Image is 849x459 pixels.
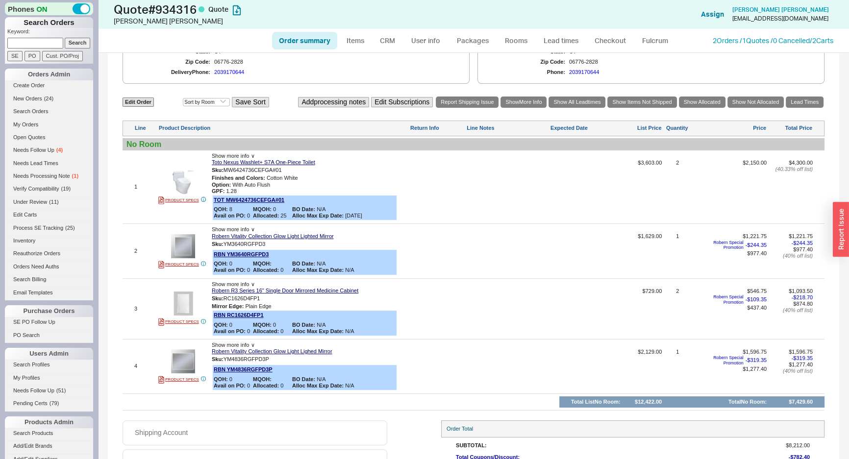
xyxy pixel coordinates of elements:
[214,251,269,257] a: RBN YM3640RGFPD3
[134,306,156,312] div: 3
[676,288,679,337] div: 2
[44,96,54,101] span: ( 24 )
[212,226,254,232] span: Show more info ∨
[666,125,688,131] div: Quantity
[25,51,40,61] input: PO
[5,348,93,360] div: Users Admin
[5,248,93,259] a: Reauthorize Orders
[214,261,228,266] b: QOH:
[5,145,93,155] a: Needs Follow Up(4)
[214,328,246,334] b: Avail on PO:
[693,125,766,131] div: Price
[5,330,93,340] a: PO Search
[137,69,210,75] div: Delivery Phone:
[253,322,272,328] b: MQOH:
[5,120,93,130] a: My Orders
[339,32,371,49] a: Items
[292,328,344,334] b: Alloc Max Exp Date:
[214,376,228,382] b: QOH:
[701,9,724,19] button: Assign
[5,210,93,220] a: Edit Carts
[212,356,224,362] span: Sku:
[212,167,224,173] span: Sku:
[789,399,813,405] div: $7,429.60
[253,261,272,266] b: MQOH:
[789,288,813,294] span: $1,093.50
[713,36,810,45] a: 2Orders /1Quotes /0 Cancelled
[769,253,813,259] div: ( 40 % off list)
[49,199,59,205] span: ( 11 )
[50,400,59,406] span: ( 79 )
[214,206,228,212] b: QOH:
[569,69,599,75] div: 2039170644
[292,261,315,266] b: BO Date:
[5,94,93,104] a: New Orders(24)
[224,167,282,173] span: MW6424736CEFGA#01
[5,262,93,272] a: Orders Need Auths
[13,387,54,393] span: Needs Follow Up
[621,125,661,131] div: List Price
[137,59,210,65] div: Zip Code:
[621,349,662,391] span: $2,129.00
[224,241,266,246] span: YM3640RGFPD3
[727,97,784,108] a: Show Not Allocated
[292,376,351,383] span: N/A
[371,97,433,107] button: Edit Subscriptions
[212,342,254,348] span: Show more info ∨
[65,225,75,231] span: ( 25 )
[621,160,662,221] span: $3,603.00
[253,206,272,212] b: MQOH:
[171,234,195,258] img: Vitality_YM3640RGFPD3_diovo5
[214,366,273,372] a: RBN YM4836RGFPD3P
[171,170,195,194] img: MW6424736CUFG_01_ctug3g
[607,97,676,108] a: Show Items Not Shipped
[272,32,337,49] a: Order summary
[126,140,821,149] div: No Room
[214,206,253,213] span: 8
[467,125,549,131] div: Line Notes
[214,197,284,203] a: TOT MW6424736CEFGA#01
[292,383,354,389] span: N/A
[410,125,465,131] div: Return Info
[292,267,354,273] span: N/A
[769,368,813,374] div: ( 40 % off list)
[214,322,228,328] b: QOH:
[224,356,269,362] span: YM4836RGFPD3P
[5,441,93,451] a: Add/Edit Brands
[792,355,813,362] span: - $319.35
[214,59,455,65] div: 06776-2828
[373,32,402,49] a: CRM
[768,125,812,131] div: Total Price
[214,383,246,388] b: Avail on PO:
[569,59,810,65] div: 06776-2828
[214,267,253,273] span: 0
[253,267,279,273] b: Allocated:
[292,267,344,273] b: Alloc Max Exp Date:
[5,223,93,233] a: Process SE Tracking(25)
[5,305,93,317] div: Purchase Orders
[789,160,813,166] span: $4,300.00
[536,32,586,49] a: Lead times
[292,213,362,219] span: [DATE]
[212,188,408,194] div: 1.28
[212,182,231,188] span: Option :
[158,196,199,204] a: PRODUCT SPECS
[292,383,344,388] b: Alloc Max Exp Date:
[134,363,156,369] div: 4
[492,69,565,75] div: Phone:
[212,175,265,181] span: Finishes and Colors :
[253,383,292,389] span: 0
[212,153,254,159] span: Show more info ∨
[214,267,246,273] b: Avail on PO:
[292,322,315,328] b: BO Date:
[404,32,448,49] a: User info
[135,125,157,131] div: Line
[214,261,253,267] span: 0
[5,428,93,438] a: Search Products
[114,2,427,16] h1: Quote # 934316
[13,173,70,179] span: Needs Processing Note
[635,32,675,49] a: Fulcrum
[746,357,767,363] span: - $319.35
[456,442,766,449] div: SubTotal:
[5,171,93,181] a: Needs Processing Note(1)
